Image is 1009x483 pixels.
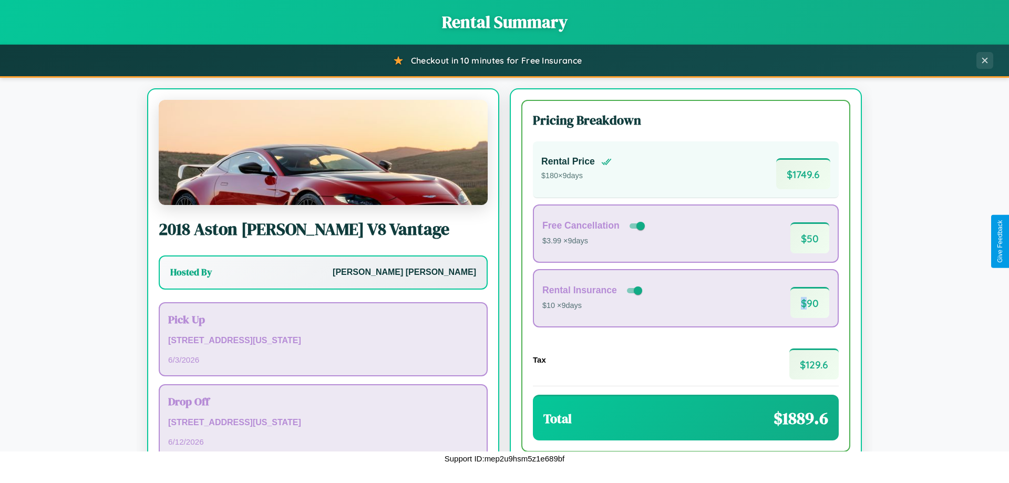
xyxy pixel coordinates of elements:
p: $10 × 9 days [542,299,644,313]
p: $ 180 × 9 days [541,169,612,183]
h1: Rental Summary [11,11,998,34]
h4: Rental Insurance [542,285,617,296]
h3: Total [543,410,572,427]
p: Support ID: mep2u9hsm5z1e689bf [445,451,564,466]
h3: Hosted By [170,266,212,279]
h4: Rental Price [541,156,595,167]
h3: Pricing Breakdown [533,111,839,129]
h3: Pick Up [168,312,478,327]
h2: 2018 Aston [PERSON_NAME] V8 Vantage [159,218,488,241]
h3: Drop Off [168,394,478,409]
p: 6 / 12 / 2026 [168,435,478,449]
span: Checkout in 10 minutes for Free Insurance [411,55,582,66]
p: $3.99 × 9 days [542,234,647,248]
span: $ 1749.6 [776,158,830,189]
p: [STREET_ADDRESS][US_STATE] [168,333,478,348]
h4: Free Cancellation [542,220,620,231]
div: Give Feedback [996,220,1004,263]
img: Aston Martin V8 Vantage [159,100,488,205]
span: $ 1889.6 [774,407,828,430]
span: $ 129.6 [789,348,839,379]
p: [PERSON_NAME] [PERSON_NAME] [333,265,476,280]
span: $ 50 [790,222,829,253]
h4: Tax [533,355,546,364]
p: 6 / 3 / 2026 [168,353,478,367]
p: [STREET_ADDRESS][US_STATE] [168,415,478,430]
span: $ 90 [790,287,829,318]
